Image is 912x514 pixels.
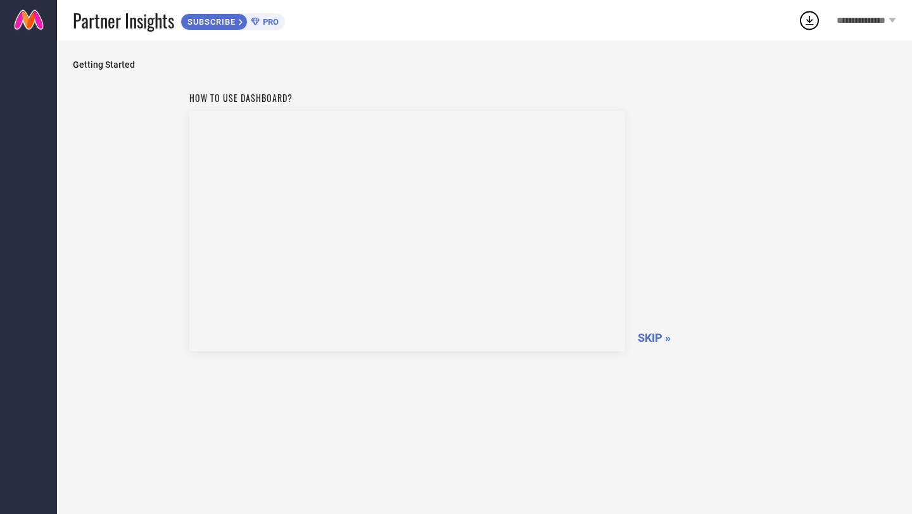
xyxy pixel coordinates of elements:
h1: How to use dashboard? [189,91,625,104]
span: Partner Insights [73,8,174,34]
div: Open download list [798,9,821,32]
span: Getting Started [73,60,896,70]
span: PRO [260,17,279,27]
a: SUBSCRIBEPRO [180,10,285,30]
span: SKIP » [638,331,671,344]
span: SUBSCRIBE [181,17,239,27]
iframe: YouTube video player [189,111,625,351]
